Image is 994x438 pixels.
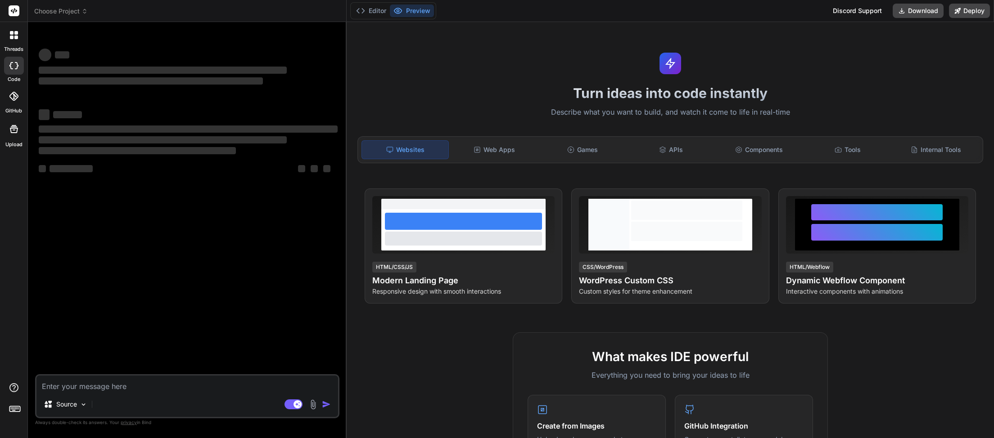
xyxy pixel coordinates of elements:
[53,111,82,118] span: ‌
[39,125,338,133] span: ‌
[352,85,989,101] h1: Turn ideas into code instantly
[628,140,714,159] div: APIs
[34,7,88,16] span: Choose Project
[361,140,449,159] div: Websites
[372,274,555,287] h4: Modern Landing Page
[311,165,318,172] span: ‌
[323,165,330,172] span: ‌
[39,67,287,74] span: ‌
[949,4,990,18] button: Deploy
[537,420,656,431] h4: Create from Images
[390,4,434,17] button: Preview
[4,45,23,53] label: threads
[579,262,627,273] div: CSS/WordPress
[56,400,77,409] p: Source
[372,262,416,273] div: HTML/CSS/JS
[893,4,944,18] button: Download
[308,399,318,410] img: attachment
[528,370,813,380] p: Everything you need to bring your ideas to life
[55,51,69,58] span: ‌
[352,4,390,17] button: Editor
[121,420,137,425] span: privacy
[39,77,263,85] span: ‌
[39,165,46,172] span: ‌
[372,287,555,296] p: Responsive design with smooth interactions
[716,140,802,159] div: Components
[39,49,51,61] span: ‌
[827,4,887,18] div: Discord Support
[579,274,761,287] h4: WordPress Custom CSS
[39,136,287,143] span: ‌
[8,76,20,83] label: code
[50,165,93,172] span: ‌
[352,107,989,118] p: Describe what you want to build, and watch it come to life in real-time
[786,262,833,273] div: HTML/Webflow
[804,140,891,159] div: Tools
[80,401,87,408] img: Pick Models
[786,274,968,287] h4: Dynamic Webflow Component
[528,347,813,366] h2: What makes IDE powerful
[893,140,979,159] div: Internal Tools
[39,147,236,154] span: ‌
[684,420,804,431] h4: GitHub Integration
[539,140,626,159] div: Games
[298,165,305,172] span: ‌
[5,141,23,148] label: Upload
[39,109,50,120] span: ‌
[786,287,968,296] p: Interactive components with animations
[579,287,761,296] p: Custom styles for theme enhancement
[5,107,22,115] label: GitHub
[35,418,339,427] p: Always double-check its answers. Your in Bind
[451,140,537,159] div: Web Apps
[322,400,331,409] img: icon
